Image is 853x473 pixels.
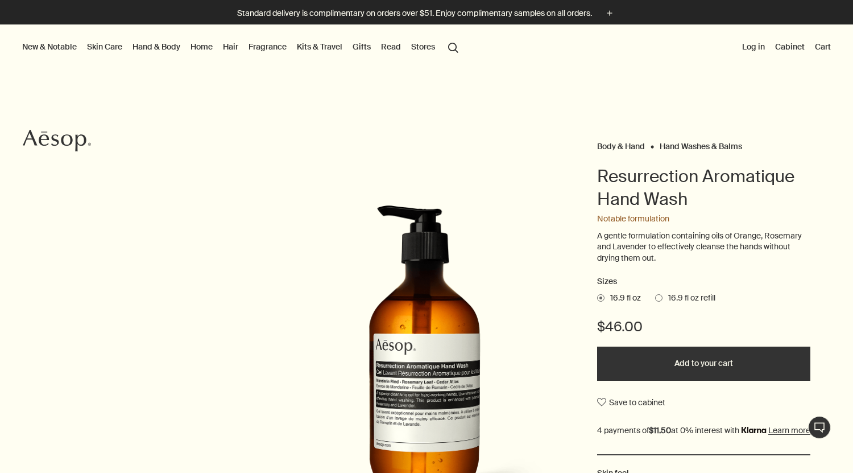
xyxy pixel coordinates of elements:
[597,347,810,381] button: Add to your cart - $46.00
[773,39,807,54] a: Cabinet
[604,293,641,304] span: 16.9 fl oz
[443,36,463,57] button: Open search
[740,24,833,70] nav: supplementary
[20,126,94,158] a: Aesop
[237,7,592,19] p: Standard delivery is complimentary on orders over $51. Enjoy complimentary samples on all orders.
[85,39,125,54] a: Skin Care
[597,165,810,211] h1: Resurrection Aromatique Hand Wash
[740,39,767,54] button: Log in
[662,293,715,304] span: 16.9 fl oz refill
[350,39,373,54] a: Gifts
[597,275,810,289] h2: Sizes
[221,39,241,54] a: Hair
[597,392,665,413] button: Save to cabinet
[295,39,345,54] a: Kits & Travel
[409,39,437,54] button: Stores
[813,39,833,54] button: Cart
[246,39,289,54] a: Fragrance
[597,318,643,336] span: $46.00
[808,416,831,439] button: Live Assistance
[20,39,79,54] button: New & Notable
[23,129,91,152] svg: Aesop
[20,24,463,70] nav: primary
[597,141,645,146] a: Body & Hand
[379,39,403,54] a: Read
[130,39,183,54] a: Hand & Body
[597,231,810,264] p: A gentle formulation containing oils of Orange, Rosemary and Lavender to effectively cleanse the ...
[237,7,616,20] button: Standard delivery is complimentary on orders over $51. Enjoy complimentary samples on all orders.
[188,39,215,54] a: Home
[660,141,742,146] a: Hand Washes & Balms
